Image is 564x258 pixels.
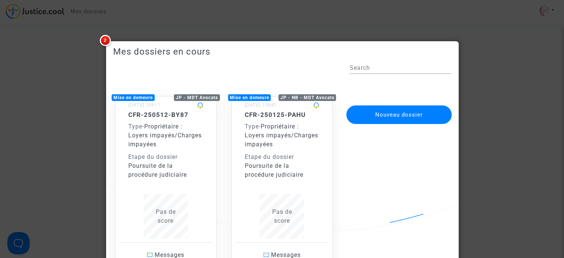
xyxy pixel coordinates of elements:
h3: Mes dossiers en cours [113,46,451,57]
span: - [245,123,261,130]
span: Type [245,123,259,130]
div: JP - MDT Avocats [174,94,220,101]
button: Nouveau dossier [346,105,452,124]
div: Etape du dossier [128,153,203,161]
span: Type [128,123,142,130]
span: Propriétaire : Loyers impayés/Charges impayées [128,123,202,148]
span: Propriétaire : Loyers impayés/Charges impayées [245,123,318,148]
small: [DATE] 15h41 [245,102,277,108]
span: Pas de score [156,208,176,224]
h5: CFR-250125-PAHU [245,111,320,118]
div: Mise en demeure [112,94,155,101]
a: Nouveau dossier [346,101,452,108]
div: Etape du dossier [245,153,320,161]
span: 2 [100,35,111,46]
div: Poursuite de la procédure judiciaire [245,161,320,179]
span: Pas de score [272,208,292,224]
div: Mise en demeure [228,94,271,101]
div: JP - NB - MDT Avocats [278,94,336,101]
h5: CFR-250512-BY87 [128,111,203,118]
span: - [128,123,144,130]
div: Poursuite de la procédure judiciaire [128,161,203,179]
small: [DATE] 15h11 [128,102,161,108]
